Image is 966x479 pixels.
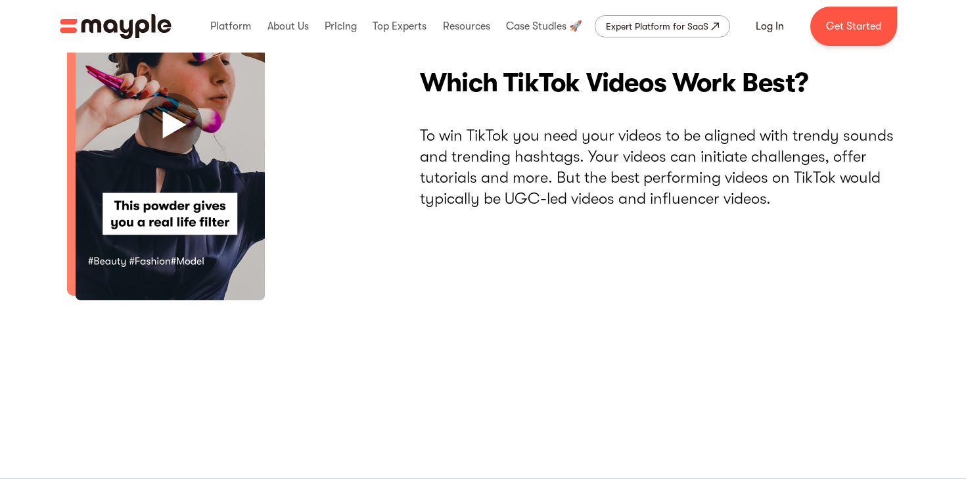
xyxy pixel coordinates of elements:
img: Mayple logo [60,14,172,39]
a: Expert Platform for SaaS [595,15,730,37]
p: To win TikTok you need your videos to be aligned with trendy sounds and trending hashtags. Your v... [420,125,906,209]
a: home [60,14,172,39]
h2: Which TikTok Videos Work Best? [420,64,906,101]
div: Top Experts [369,5,430,47]
a: Get Started [810,7,897,46]
div: Platform [207,5,254,47]
div: Resources [440,5,494,47]
a: Log In [740,11,800,42]
iframe: Chat Widget [756,337,966,479]
div: Pricing [321,5,360,47]
div: About Us [264,5,312,47]
div: Expert Platform for SaaS [606,18,708,34]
